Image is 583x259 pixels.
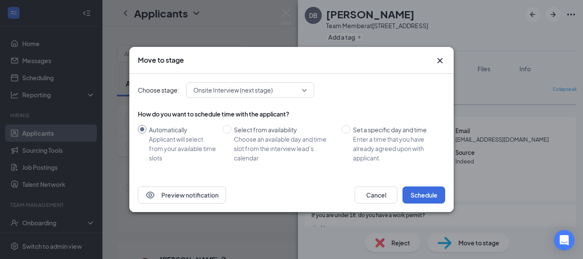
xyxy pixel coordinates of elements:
h3: Move to stage [138,55,184,65]
button: Close [435,55,445,66]
span: Onsite Interview (next stage) [193,84,273,96]
div: How do you want to schedule time with the applicant? [138,110,445,118]
div: Enter a time that you have already agreed upon with applicant [353,134,438,163]
div: Set a specific day and time [353,125,438,134]
div: Automatically [149,125,216,134]
svg: Cross [435,55,445,66]
button: EyePreview notification [138,186,226,204]
button: Cancel [355,186,397,204]
span: Choose stage: [138,85,179,95]
div: Choose an available day and time slot from the interview lead’s calendar [234,134,335,163]
svg: Eye [145,190,155,200]
div: Open Intercom Messenger [554,230,574,250]
button: Schedule [402,186,445,204]
div: Select from availability [234,125,335,134]
div: Applicant will select from your available time slots [149,134,216,163]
